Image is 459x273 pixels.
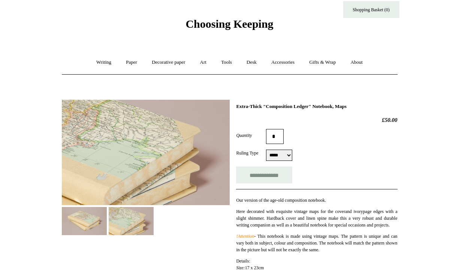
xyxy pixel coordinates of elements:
[236,233,397,253] p: - This notebook is made using vintage maps. The pattern is unique and can vary both in subject, c...
[236,103,397,109] h1: Extra-Thick "Composition Ledger" Notebook, Maps
[236,265,245,270] em: Size:
[236,150,266,156] label: Ruling Type
[236,132,266,139] label: Quantity
[240,52,263,72] a: Desk
[185,18,273,30] span: Choosing Keeping
[109,207,154,235] img: Extra-Thick "Composition Ledger" Notebook, Maps
[236,258,250,264] span: Details:
[193,52,213,72] a: Art
[236,234,254,239] em: !Attention
[236,208,397,228] p: Here decorated with exquisite vintage maps for the cover page edges with a slight shimmer. Hardba...
[345,209,363,214] span: and ivory
[343,1,399,18] a: Shopping Basket (0)
[185,24,273,29] a: Choosing Keeping
[236,197,397,204] p: Our version of the age-old composition notebook.
[119,52,144,72] a: Paper
[302,52,342,72] a: Gifts & Wrap
[145,52,192,72] a: Decorative paper
[214,52,239,72] a: Tools
[62,207,107,235] img: Extra-Thick "Composition Ledger" Notebook, Maps
[245,265,264,270] span: 17 x 23cm
[62,100,230,205] img: Extra-Thick "Composition Ledger" Notebook, Maps
[90,52,118,72] a: Writing
[265,52,301,72] a: Accessories
[344,52,369,72] a: About
[236,117,397,123] h2: £50.00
